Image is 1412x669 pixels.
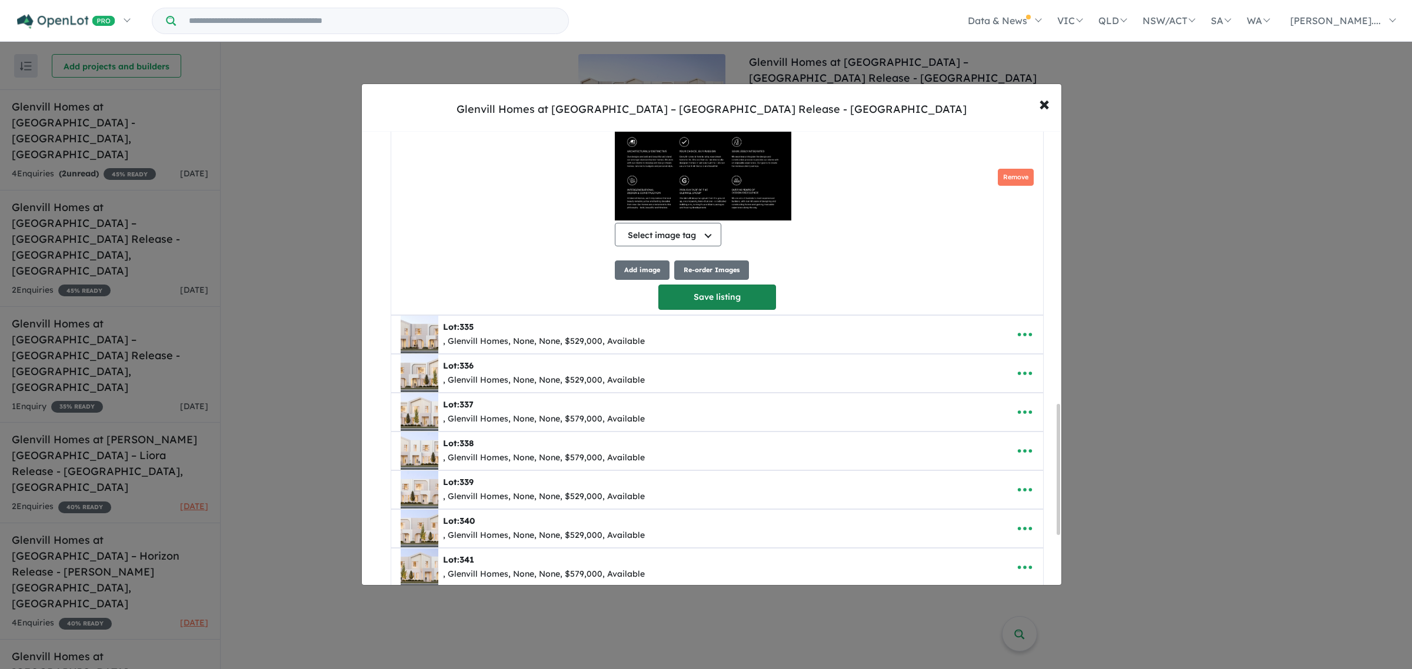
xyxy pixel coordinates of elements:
img: Glenvill%20Homes%20at%20Mambourin%20Green%20Estate%20---%20Greencrest%20Release%20-%20Mambourin%2... [401,393,438,431]
div: , Glenvill Homes, None, None, $529,000, Available [443,490,645,504]
span: 337 [459,399,474,410]
b: Lot: [443,322,474,332]
div: , Glenvill Homes, None, None, $579,000, Available [443,451,645,465]
button: Select image tag [615,223,721,246]
span: 338 [459,438,474,449]
button: Save listing [658,285,776,310]
div: , Glenvill Homes, None, None, $579,000, Available [443,567,645,581]
div: , Glenvill Homes, None, None, $529,000, Available [443,528,645,543]
span: 341 [459,554,474,565]
button: Re-order Images [674,260,749,280]
b: Lot: [443,516,475,526]
span: [PERSON_NAME].... [1290,15,1381,26]
img: Glenvill%20Homes%20at%20Mambourin%20Green%20Estate%20---%20Greencrest%20Release%20-%20Mambourin%2... [401,471,438,509]
div: , Glenvill Homes, None, None, $529,000, Available [443,334,645,349]
b: Lot: [443,554,474,565]
input: Try estate name, suburb, builder or developer [178,8,566,34]
b: Lot: [443,477,474,487]
img: Glenvill%20Homes%20at%20Mambourin%20Green%20Estate%20---%20Greencrest%20Release%20-%20Mambourin%2... [401,316,438,353]
button: Add image [615,260,670,280]
span: 339 [459,477,474,487]
img: Glenvill%20Homes%20at%20Mambourin%20Green%20Estate%20---%20Greencrest%20Release%20-%20Mambourin%2... [401,510,438,547]
b: Lot: [443,438,474,449]
img: Glenvill%20Homes%20at%20Mambourin%20Green%20Estate%20---%20Greencrest%20Release%20-%20Mambourin%2... [401,432,438,470]
b: Lot: [443,360,474,371]
img: Openlot PRO Logo White [17,14,115,29]
b: Lot: [443,399,474,410]
span: 340 [459,516,475,526]
span: 336 [459,360,474,371]
button: Remove [998,169,1034,186]
span: × [1039,91,1050,116]
img: Glenvill%20Homes%20at%20Mambourin%20Green%20Estate%20---%20Greencrest%20Release%20-%20Mambourin%2... [401,548,438,586]
div: , Glenvill Homes, None, None, $579,000, Available [443,412,645,426]
span: 335 [459,322,474,332]
div: Glenvill Homes at [GEOGRAPHIC_DATA] – [GEOGRAPHIC_DATA] Release - [GEOGRAPHIC_DATA] [457,102,967,117]
img: Glenvill Homes at Mambourin Green Estate – Greencrest Release - Mambourin - Lot 334 [615,103,791,220]
img: Glenvill%20Homes%20at%20Mambourin%20Green%20Estate%20---%20Greencrest%20Release%20-%20Mambourin%2... [401,354,438,392]
div: , Glenvill Homes, None, None, $529,000, Available [443,373,645,387]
